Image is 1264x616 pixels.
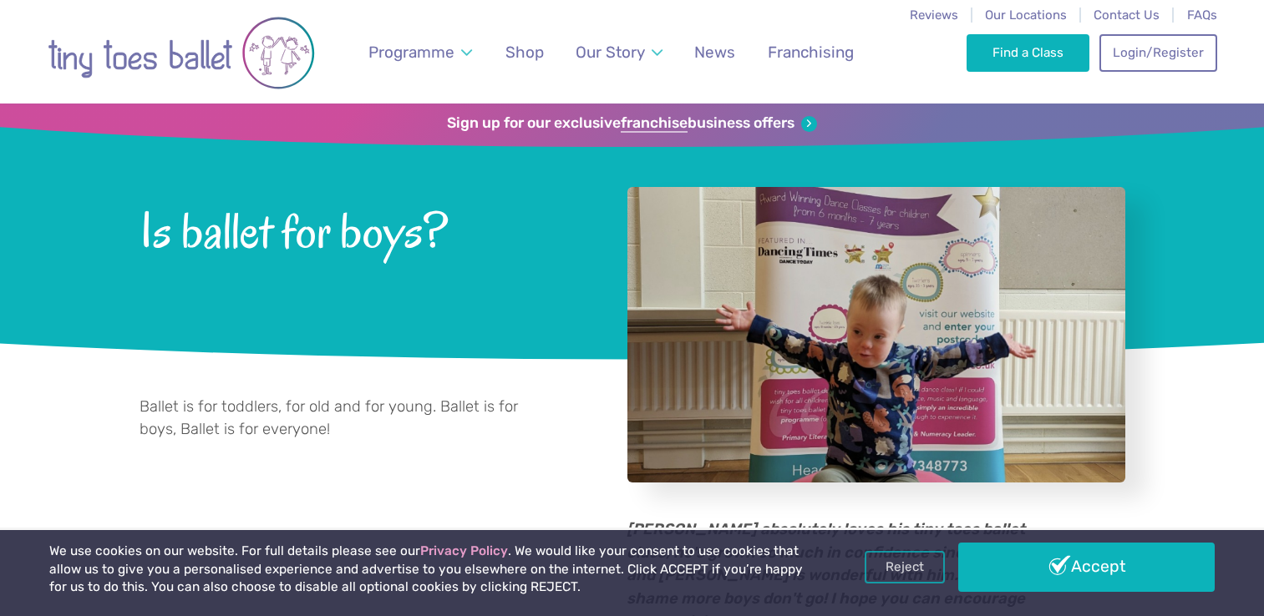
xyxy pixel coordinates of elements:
[910,8,958,23] a: Reviews
[985,8,1067,23] a: Our Locations
[694,43,735,62] span: News
[759,33,861,72] a: Franchising
[420,543,508,558] a: Privacy Policy
[576,43,645,62] span: Our Story
[360,33,480,72] a: Programme
[49,543,806,597] p: We use cookies on our website. For full details please see our . We would like your consent to us...
[140,199,583,259] span: Is ballet for boys?
[497,33,551,72] a: Shop
[140,396,554,442] p: Ballet is for toddlers, for old and for young. Ballet is for boys, Ballet is for everyone!
[48,11,315,95] img: tiny toes ballet
[368,43,454,62] span: Programme
[1094,8,1160,23] a: Contact Us
[621,114,688,133] strong: franchise
[567,33,670,72] a: Our Story
[1099,34,1216,71] a: Login/Register
[865,551,945,583] a: Reject
[505,43,544,62] span: Shop
[1187,8,1217,23] a: FAQs
[768,43,854,62] span: Franchising
[967,34,1089,71] a: Find a Class
[447,114,817,133] a: Sign up for our exclusivefranchisebusiness offers
[958,543,1214,591] a: Accept
[687,33,744,72] a: News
